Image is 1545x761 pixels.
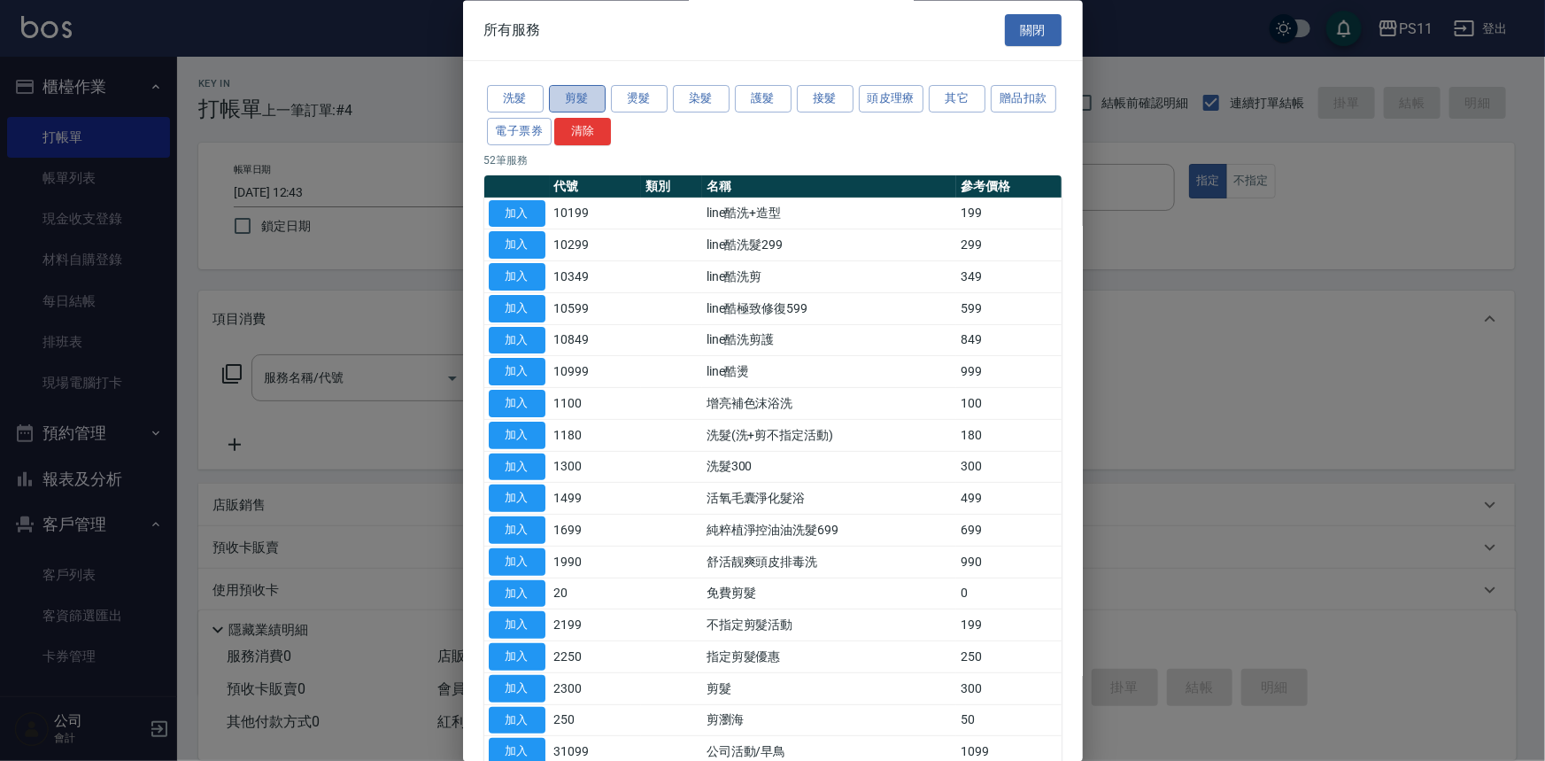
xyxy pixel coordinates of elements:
td: 活氧毛囊淨化髮浴 [702,483,956,515]
button: 加入 [489,612,545,640]
td: 10849 [550,325,642,357]
button: 加入 [489,644,545,672]
td: 剪瀏海 [702,705,956,737]
button: 清除 [554,118,611,145]
button: 其它 [929,86,985,113]
td: 699 [956,515,1062,547]
td: line酷洗剪護 [702,325,956,357]
td: 180 [956,420,1062,452]
td: 10299 [550,229,642,261]
button: 電子票券 [487,118,552,145]
button: 染髮 [673,86,730,113]
button: 加入 [489,264,545,291]
p: 52 筆服務 [484,152,1062,168]
td: 1180 [550,420,642,452]
td: 199 [956,198,1062,230]
button: 加入 [489,580,545,608]
td: 999 [956,356,1062,388]
td: line酷洗髮299 [702,229,956,261]
td: 1499 [550,483,642,515]
td: 洗髮300 [702,452,956,484]
td: 199 [956,610,1062,641]
td: 免費剪髮 [702,579,956,610]
button: 剪髮 [549,86,606,113]
span: 所有服務 [484,21,541,39]
td: 1300 [550,452,642,484]
button: 加入 [489,454,545,481]
td: line酷洗剪 [702,261,956,293]
td: 990 [956,547,1062,579]
button: 加入 [489,517,545,545]
td: 849 [956,325,1062,357]
td: 1100 [550,388,642,420]
td: 300 [956,452,1062,484]
button: 加入 [489,485,545,513]
td: 599 [956,293,1062,325]
td: 指定剪髮優惠 [702,641,956,673]
td: 剪髮 [702,673,956,705]
button: 洗髮 [487,86,544,113]
th: 代號 [550,175,642,198]
button: 關閉 [1005,14,1062,47]
th: 參考價格 [956,175,1062,198]
td: 純粹植淨控油油洗髮699 [702,515,956,547]
button: 護髮 [735,86,792,113]
button: 加入 [489,295,545,322]
button: 加入 [489,422,545,449]
td: 2250 [550,641,642,673]
td: 20 [550,579,642,610]
button: 贈品扣款 [991,86,1056,113]
button: 加入 [489,359,545,386]
td: 1990 [550,547,642,579]
th: 類別 [641,175,701,198]
td: 1699 [550,515,642,547]
button: 加入 [489,391,545,418]
button: 加入 [489,548,545,576]
td: line酷極致修復599 [702,293,956,325]
td: 10599 [550,293,642,325]
td: 2300 [550,673,642,705]
button: 加入 [489,232,545,260]
td: 舒活靓爽頭皮排毒洗 [702,547,956,579]
td: 50 [956,705,1062,737]
td: 10999 [550,356,642,388]
td: 洗髮(洗+剪不指定活動) [702,420,956,452]
button: 接髮 [797,86,854,113]
td: 499 [956,483,1062,515]
td: line酷洗+造型 [702,198,956,230]
button: 加入 [489,327,545,354]
td: 10199 [550,198,642,230]
td: 299 [956,229,1062,261]
td: 250 [550,705,642,737]
button: 燙髮 [611,86,668,113]
button: 加入 [489,200,545,228]
td: 不指定剪髮活動 [702,610,956,641]
td: line酷燙 [702,356,956,388]
td: 增亮補色沫浴洗 [702,388,956,420]
td: 2199 [550,610,642,641]
td: 10349 [550,261,642,293]
td: 0 [956,579,1062,610]
td: 100 [956,388,1062,420]
td: 250 [956,641,1062,673]
th: 名稱 [702,175,956,198]
td: 300 [956,673,1062,705]
td: 349 [956,261,1062,293]
button: 加入 [489,707,545,734]
button: 加入 [489,675,545,703]
button: 頭皮理療 [859,86,924,113]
